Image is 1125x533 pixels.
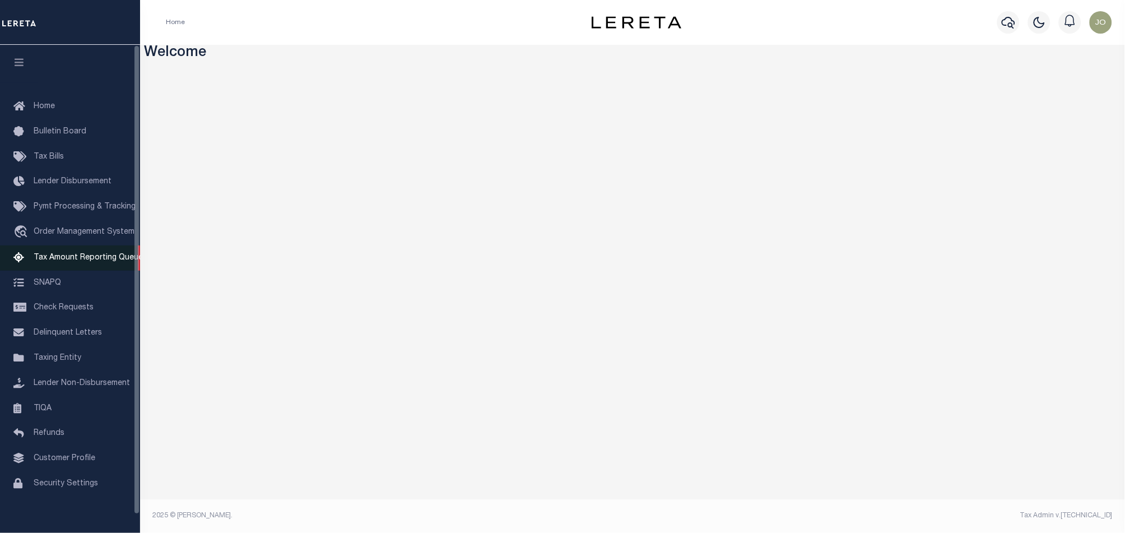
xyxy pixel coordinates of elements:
span: Refunds [34,429,64,437]
span: SNAPQ [34,279,61,286]
span: Bulletin Board [34,128,86,136]
div: Tax Admin v.[TECHNICAL_ID] [641,511,1113,521]
span: Lender Disbursement [34,178,111,186]
h3: Welcome [145,45,1121,62]
span: Security Settings [34,480,98,488]
i: travel_explore [13,225,31,240]
span: TIQA [34,404,52,412]
img: logo-dark.svg [592,16,681,29]
span: Taxing Entity [34,354,81,362]
span: Order Management System [34,228,134,236]
li: Home [166,17,185,27]
span: Customer Profile [34,455,95,462]
div: 2025 © [PERSON_NAME]. [145,511,633,521]
span: Home [34,103,55,110]
span: Tax Bills [34,153,64,161]
span: Lender Non-Disbursement [34,379,130,387]
span: Delinquent Letters [34,329,102,337]
span: Pymt Processing & Tracking [34,203,136,211]
span: Tax Amount Reporting Queue [34,254,143,262]
img: svg+xml;base64,PHN2ZyB4bWxucz0iaHR0cDovL3d3dy53My5vcmcvMjAwMC9zdmciIHBvaW50ZXItZXZlbnRzPSJub25lIi... [1090,11,1112,34]
span: Check Requests [34,304,94,312]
